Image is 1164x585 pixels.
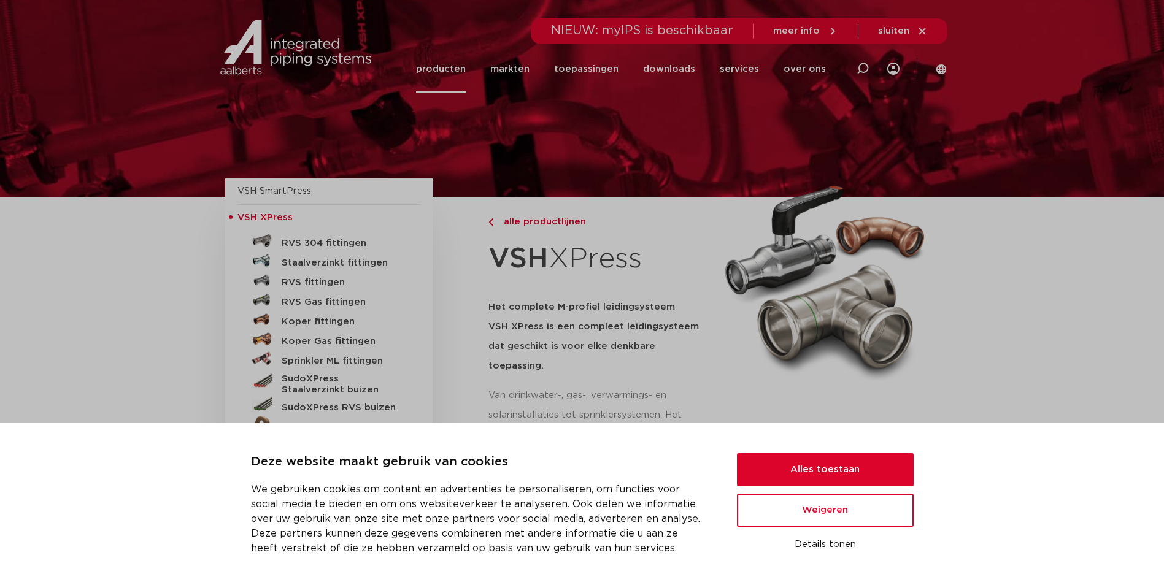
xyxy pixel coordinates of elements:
h5: RVS Gas fittingen [282,297,403,308]
span: alle productlijnen [496,217,586,226]
p: We gebruiken cookies om content en advertenties te personaliseren, om functies voor social media ... [251,482,707,556]
h5: Sprinkler ML buizen [282,422,403,433]
p: Van drinkwater-, gas-, verwarmings- en solarinstallaties tot sprinklersystemen. Het assortiment b... [488,386,711,445]
strong: VSH [488,245,549,273]
nav: Menu [416,45,826,93]
h5: SudoXPress Staalverzinkt buizen [282,373,403,396]
button: Weigeren [737,494,914,527]
h5: SudoXPress RVS buizen [282,402,403,413]
span: NIEUW: myIPS is beschikbaar [551,25,733,37]
a: alle productlijnen [488,215,711,229]
p: Deze website maakt gebruik van cookies [251,453,707,472]
h5: Koper Gas fittingen [282,336,403,347]
a: Staalverzinkt fittingen [237,251,420,270]
h5: Het complete M-profiel leidingsysteem VSH XPress is een compleet leidingsysteem dat geschikt is v... [488,297,711,376]
a: VSH SmartPress [237,186,311,196]
a: RVS 304 fittingen [237,231,420,251]
a: toepassingen [554,45,619,93]
img: chevron-right.svg [488,218,493,226]
a: sluiten [878,26,928,37]
a: services [720,45,759,93]
span: meer info [773,26,820,36]
a: markten [490,45,530,93]
span: VSH XPress [237,213,293,222]
a: meer info [773,26,838,37]
a: Sprinkler ML fittingen [237,349,420,369]
h1: XPress [488,235,711,283]
a: Koper Gas fittingen [237,329,420,349]
a: SudoXPress Staalverzinkt buizen [237,369,420,396]
a: over ons [784,45,826,93]
a: RVS fittingen [237,270,420,290]
span: sluiten [878,26,909,36]
a: Sprinkler ML buizen [237,415,420,435]
a: RVS Gas fittingen [237,290,420,310]
a: Koper fittingen [237,310,420,329]
h5: RVS fittingen [282,277,403,288]
a: producten [416,45,466,93]
h5: RVS 304 fittingen [282,238,403,249]
button: Details tonen [737,534,914,555]
a: downloads [643,45,695,93]
h5: Staalverzinkt fittingen [282,258,403,269]
button: Alles toestaan [737,453,914,486]
h5: Koper fittingen [282,316,403,327]
a: SudoXPress RVS buizen [237,396,420,415]
h5: Sprinkler ML fittingen [282,356,403,367]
